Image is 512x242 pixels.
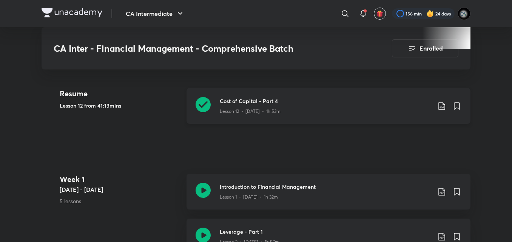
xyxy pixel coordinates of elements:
img: poojita Agrawal [458,7,470,20]
p: Lesson 1 • [DATE] • 1h 32m [220,194,278,200]
button: Enrolled [392,39,458,57]
img: avatar [376,10,383,17]
a: Introduction to Financial ManagementLesson 1 • [DATE] • 1h 32m [187,174,470,219]
h3: Cost of Capital - Part 4 [220,97,431,105]
p: 5 lessons [60,197,180,205]
img: streak [426,10,434,17]
a: Company Logo [42,8,102,19]
h3: Leverage - Part 1 [220,228,431,236]
h3: Introduction to Financial Management [220,183,431,191]
h4: Resume [60,88,180,99]
h5: Lesson 12 from 41:13mins [60,102,180,109]
h5: [DATE] - [DATE] [60,185,180,194]
h3: CA Inter - Financial Management - Comprehensive Batch [54,43,349,54]
button: CA Intermediate [121,6,189,21]
img: Company Logo [42,8,102,17]
a: Cost of Capital - Part 4Lesson 12 • [DATE] • 1h 53m [187,88,470,133]
p: Lesson 12 • [DATE] • 1h 53m [220,108,281,115]
h4: Week 1 [60,174,180,185]
button: avatar [374,8,386,20]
